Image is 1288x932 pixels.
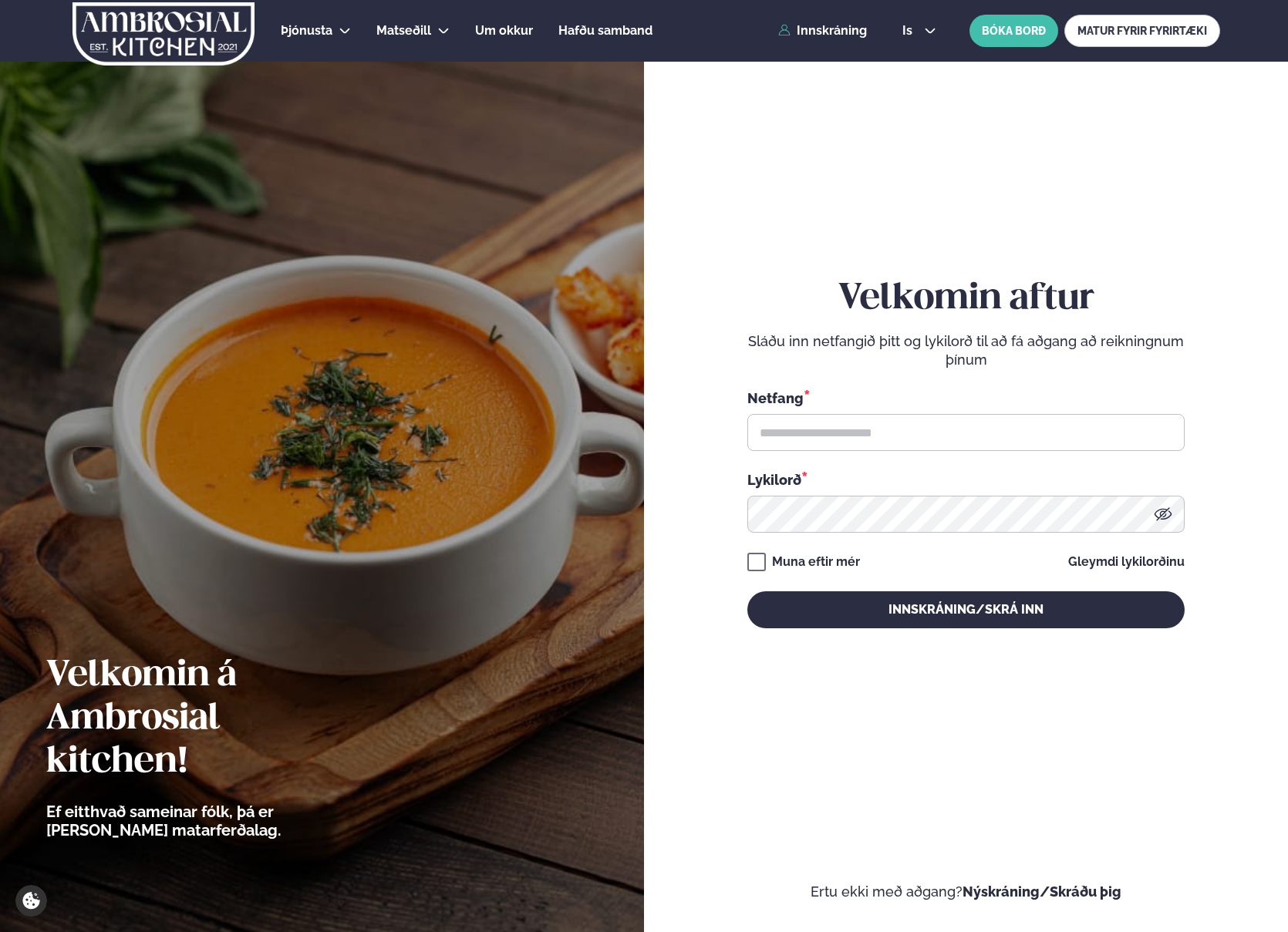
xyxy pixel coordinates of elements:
[747,278,1185,321] h2: Velkomin aftur
[1064,15,1220,47] a: MATUR FYRIR FYRIRTÆKI
[747,591,1185,628] button: Innskráning/Skrá inn
[72,2,256,66] img: logo
[15,885,47,917] a: Cookie settings
[376,23,431,38] span: Matseðill
[46,654,366,784] h2: Velkomin á Ambrosial kitchen!
[747,388,1185,408] div: Netfang
[890,25,948,37] button: is
[376,22,431,40] a: Matseðill
[558,23,652,38] span: Hafðu samband
[475,23,533,38] span: Um okkur
[475,22,533,40] a: Um okkur
[1068,556,1185,568] a: Gleymdi lykilorðinu
[558,22,652,40] a: Hafðu samband
[747,332,1185,369] p: Sláðu inn netfangið þitt og lykilorð til að fá aðgang að reikningnum þínum
[902,25,917,37] span: is
[46,802,366,839] p: Ef eitthvað sameinar fólk, þá er [PERSON_NAME] matarferðalag.
[747,469,1185,490] div: Lykilorð
[281,23,332,38] span: Þjónusta
[690,883,1242,901] p: Ertu ekki með aðgang?
[778,24,867,38] a: Innskráning
[969,15,1058,47] button: BÓKA BORÐ
[963,883,1121,900] a: Nýskráning/Skráðu þig
[281,22,332,40] a: Þjónusta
